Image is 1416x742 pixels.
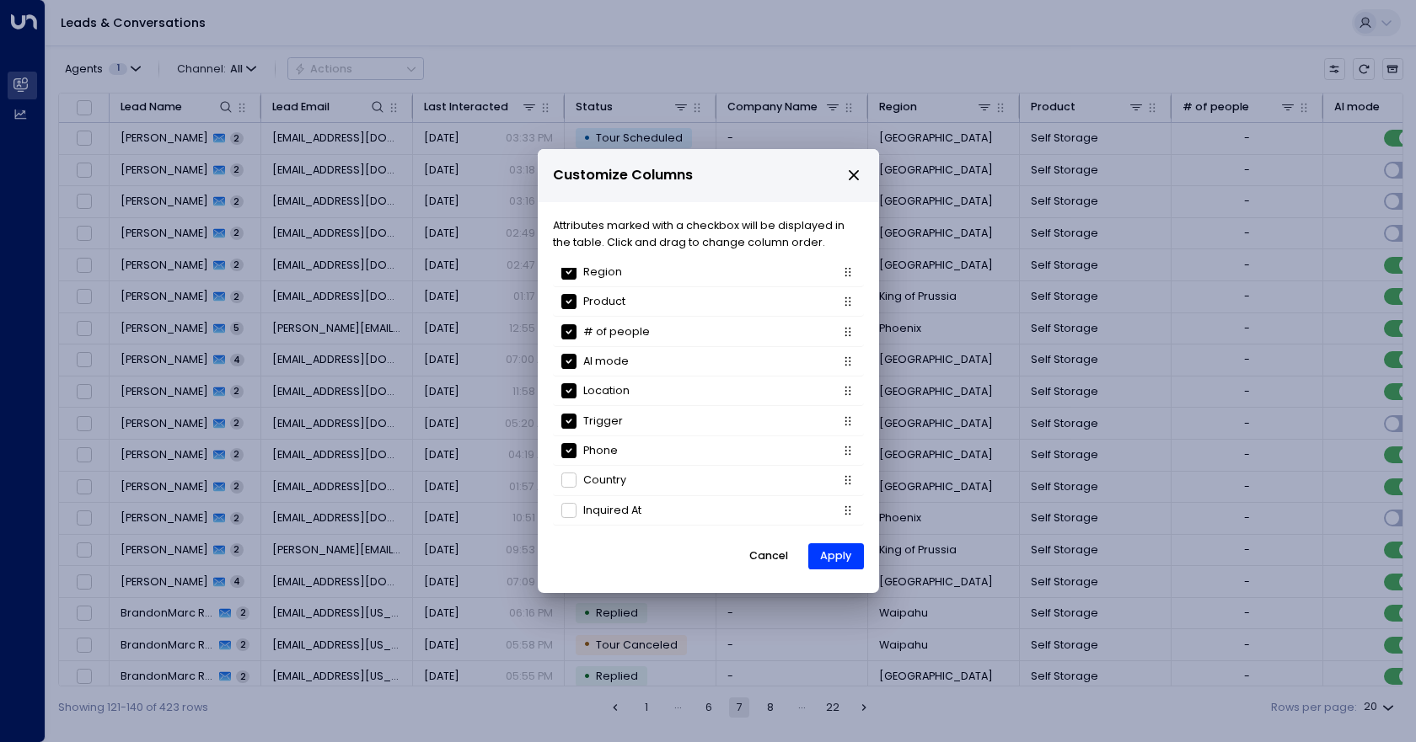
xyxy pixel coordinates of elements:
p: Trigger [583,413,623,430]
p: AI mode [583,353,629,370]
button: Cancel [737,542,802,571]
p: Country [583,472,626,488]
p: Attributes marked with a checkbox will be displayed in the table. Click and drag to change column... [553,217,864,251]
button: Apply [808,543,864,570]
span: Customize Columns [553,164,693,186]
p: Location [583,382,630,399]
button: close [846,168,861,183]
p: Product [583,293,625,310]
p: # of people [583,323,650,340]
p: Phone [583,442,618,459]
p: Inquired At [583,502,641,519]
p: Region [583,264,622,280]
